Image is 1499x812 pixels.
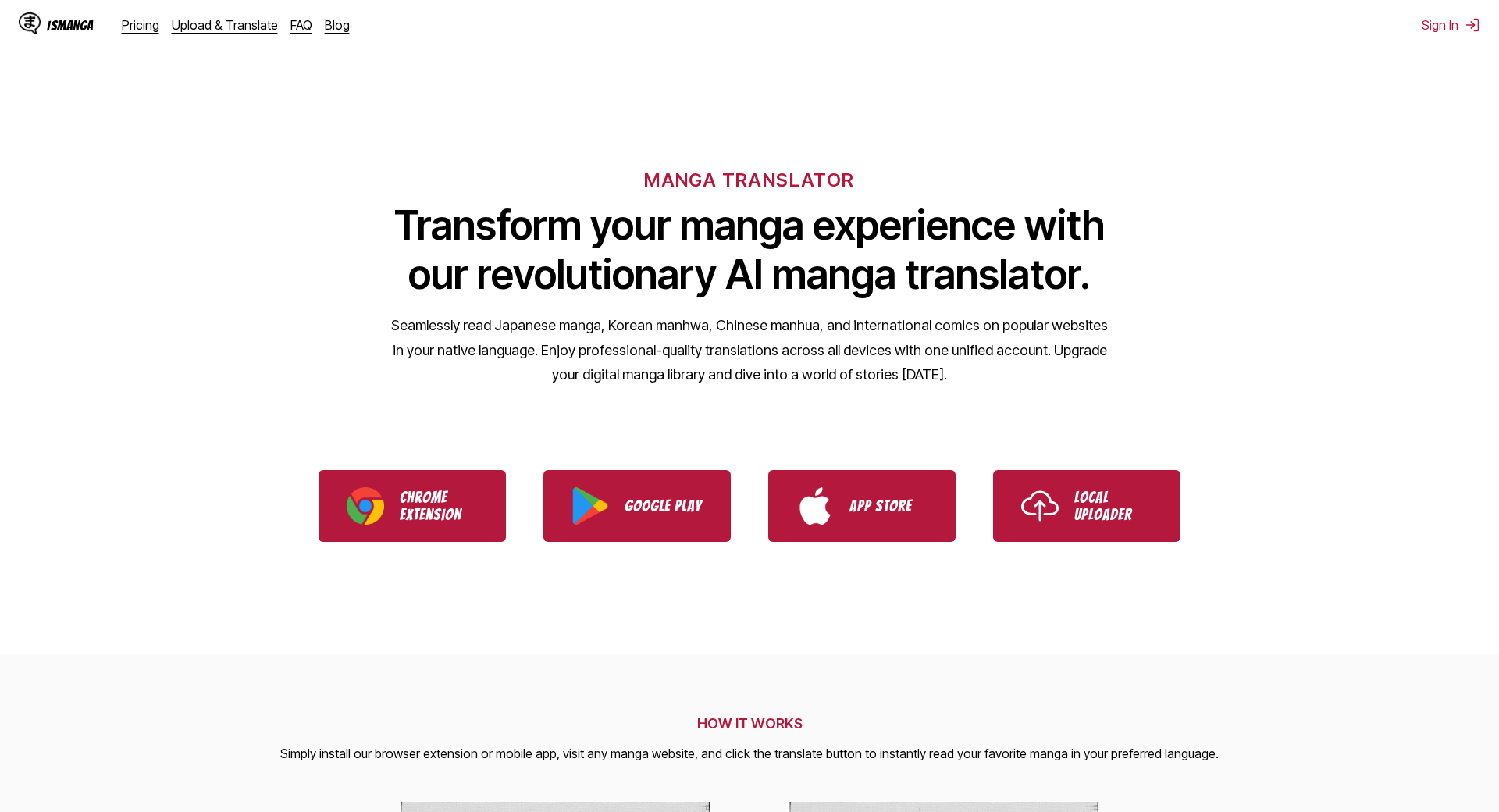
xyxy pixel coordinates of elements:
p: Seamlessly read Japanese manga, Korean manhwa, Chinese manhua, and international comics on popula... [390,313,1109,387]
img: Upload icon [1021,487,1059,525]
a: IsManga LogoIsManga [19,12,122,37]
p: App Store [849,497,928,515]
a: FAQ [290,17,312,33]
img: IsManga Logo [19,12,41,34]
a: Use IsManga Local Uploader [993,470,1180,542]
h6: MANGA TRANSLATOR [644,169,854,191]
a: Blog [325,17,350,33]
button: Sign In [1422,17,1480,33]
div: IsManga [47,18,94,33]
a: Download IsManga Chrome Extension [319,470,506,542]
img: App Store logo [796,487,834,525]
p: Google Play [625,497,703,515]
a: Pricing [122,17,159,33]
a: Download IsManga from Google Play [543,470,731,542]
a: Upload & Translate [172,17,278,33]
h1: Transform your manga experience with our revolutionary AI manga translator. [390,201,1109,299]
img: Sign out [1465,17,1480,33]
a: Download IsManga from App Store [768,470,956,542]
h2: HOW IT WORKS [280,715,1219,732]
img: Chrome logo [347,487,384,525]
p: Simply install our browser extension or mobile app, visit any manga website, and click the transl... [280,744,1219,764]
p: Chrome Extension [400,489,478,523]
p: Local Uploader [1074,489,1152,523]
img: Google Play logo [571,487,609,525]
